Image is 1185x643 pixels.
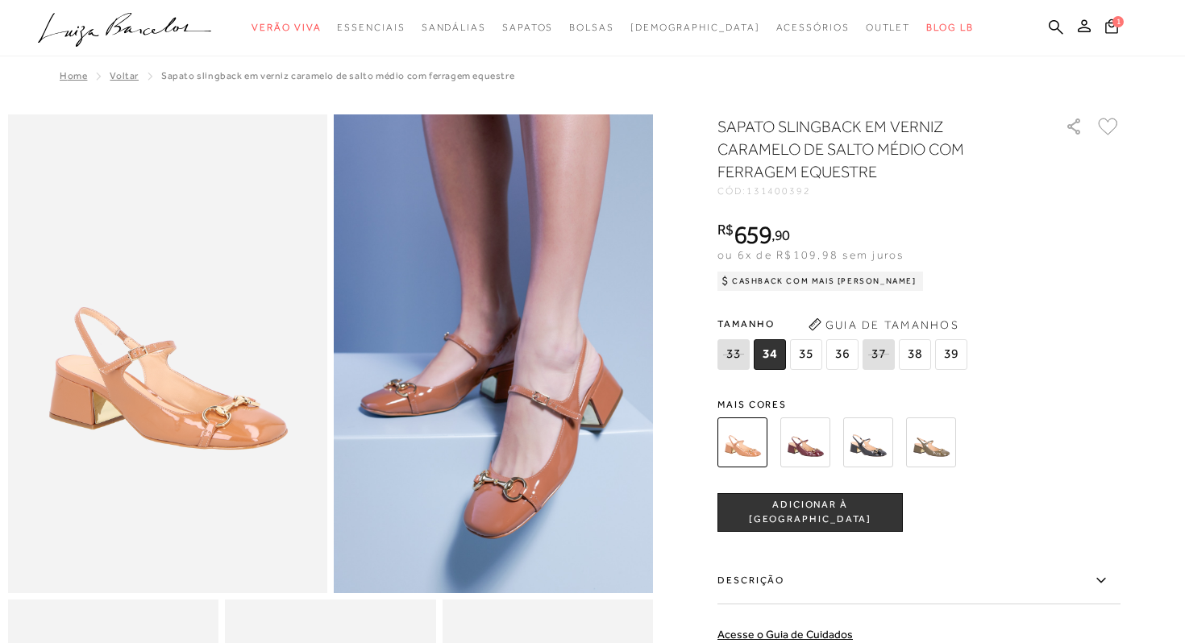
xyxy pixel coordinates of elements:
[771,228,790,243] i: ,
[776,13,850,43] a: noSubCategoriesText
[718,498,902,526] span: ADICIONAR À [GEOGRAPHIC_DATA]
[422,22,486,33] span: Sandálias
[776,22,850,33] span: Acessórios
[334,114,653,593] img: image
[717,417,767,467] img: SAPATO SLINGBACK EM VERNIZ CARAMELO DE SALTO MÉDIO COM FERRAGEM EQUESTRE
[826,339,859,370] span: 36
[161,70,514,81] span: SAPATO SLINGBACK EM VERNIZ CARAMELO DE SALTO MÉDIO COM FERRAGEM EQUESTRE
[569,22,614,33] span: Bolsas
[717,222,734,237] i: R$
[502,22,553,33] span: Sapatos
[569,13,614,43] a: noSubCategoriesText
[803,312,964,338] button: Guia de Tamanhos
[866,13,911,43] a: noSubCategoriesText
[843,417,893,467] img: SAPATO SLINGBACK EM VERNIZ PRETO DE SALTO MÉDIO COM FERRAGEM EQUESTRE
[754,339,786,370] span: 34
[717,186,1040,196] div: CÓD:
[60,70,87,81] a: Home
[926,22,973,33] span: BLOG LB
[1100,18,1123,39] button: 1
[252,22,321,33] span: Verão Viva
[337,22,405,33] span: Essenciais
[899,339,931,370] span: 38
[775,226,790,243] span: 90
[717,558,1121,604] label: Descrição
[906,417,956,467] img: SAPATO SLINGBACK EM VERNIZ VERDE TOMILHO DE SALTO MÉDIO COM FERRAGEM EQUESTRE
[717,628,853,641] a: Acesse o Guia de Cuidados
[717,115,1020,183] h1: SAPATO SLINGBACK EM VERNIZ CARAMELO DE SALTO MÉDIO COM FERRAGEM EQUESTRE
[790,339,822,370] span: 35
[717,312,971,336] span: Tamanho
[926,13,973,43] a: BLOG LB
[717,493,903,532] button: ADICIONAR À [GEOGRAPHIC_DATA]
[717,248,904,261] span: ou 6x de R$109,98 sem juros
[252,13,321,43] a: noSubCategoriesText
[717,272,923,291] div: Cashback com Mais [PERSON_NAME]
[780,417,830,467] img: SAPATO SLINGBACK EM VERNIZ MARSALA DE SALTO MÉDIO COM FERRAGEM EQUESTRE
[630,13,760,43] a: noSubCategoriesText
[337,13,405,43] a: noSubCategoriesText
[8,114,327,593] img: image
[630,22,760,33] span: [DEMOGRAPHIC_DATA]
[110,70,139,81] a: Voltar
[935,339,967,370] span: 39
[717,400,1121,409] span: Mais cores
[422,13,486,43] a: noSubCategoriesText
[866,22,911,33] span: Outlet
[746,185,811,197] span: 131400392
[863,339,895,370] span: 37
[502,13,553,43] a: noSubCategoriesText
[734,220,771,249] span: 659
[717,339,750,370] span: 33
[1112,16,1124,27] span: 1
